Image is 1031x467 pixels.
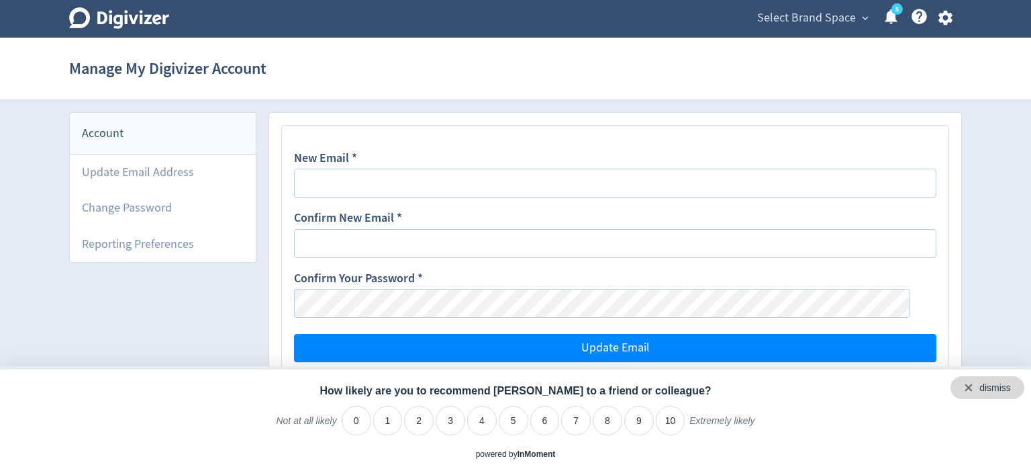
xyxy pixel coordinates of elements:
[342,406,371,435] li: 0
[891,3,903,15] a: 5
[294,150,357,169] label: New Email *
[895,5,899,14] text: 5
[436,406,465,435] li: 3
[373,406,403,435] li: 1
[581,342,650,354] span: Update Email
[294,334,936,362] button: Update Email
[467,406,497,435] li: 4
[859,12,871,24] span: expand_more
[530,406,560,435] li: 6
[476,449,556,460] div: powered by inmoment
[70,155,256,190] a: Update Email Address
[518,450,556,459] a: InMoment
[624,406,654,435] li: 9
[69,47,266,90] h1: Manage My Digivizer Account
[70,190,256,226] a: Change Password
[656,406,685,435] li: 10
[950,376,1024,399] div: Close survey
[404,406,434,435] li: 2
[294,270,423,289] label: Confirm Your Password *
[294,210,402,228] label: Confirm New Email *
[752,7,872,29] button: Select Brand Space
[979,382,1011,395] div: dismiss
[499,406,528,435] li: 5
[70,226,256,262] a: Reporting Preferences
[593,406,622,435] li: 8
[276,415,336,437] label: Not at all likely
[757,7,856,29] span: Select Brand Space
[689,415,754,437] label: Extremely likely
[561,406,591,435] li: 7
[70,113,256,155] div: Account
